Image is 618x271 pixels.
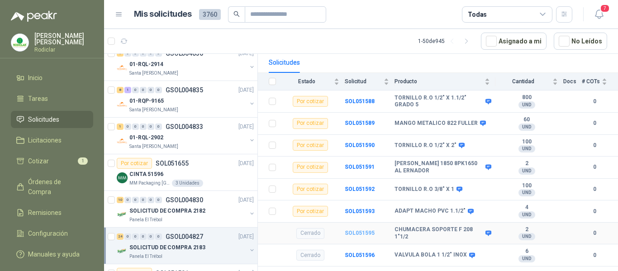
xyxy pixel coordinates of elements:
[129,170,163,179] p: CINTA 51596
[395,226,483,240] b: CHUMACERA SOPORTE F 208 1"1/2
[281,73,345,90] th: Estado
[155,124,162,130] div: 0
[11,11,57,22] img: Logo peakr
[117,87,124,93] div: 8
[104,154,257,191] a: Por cotizarSOL051655[DATE] Company LogoCINTA 51596MM Packaging [GEOGRAPHIC_DATA]3 Unidades
[140,124,147,130] div: 0
[418,34,474,48] div: 1 - 50 de 945
[238,159,254,168] p: [DATE]
[11,111,93,128] a: Solicitudes
[117,233,124,240] div: 24
[345,230,375,236] a: SOL051595
[395,73,495,90] th: Producto
[495,73,563,90] th: Cantidad
[124,233,131,240] div: 0
[11,132,93,149] a: Licitaciones
[345,120,375,126] a: SOL051589
[345,186,375,192] b: SOL051592
[117,172,128,183] img: Company Logo
[132,87,139,93] div: 0
[582,163,607,171] b: 0
[166,233,203,240] p: GSOL004827
[166,87,203,93] p: GSOL004835
[129,207,205,215] p: SOLICITUD DE COMPRA 2182
[129,243,205,252] p: SOLICITUD DE COMPRA 2183
[140,233,147,240] div: 0
[28,73,43,83] span: Inicio
[395,252,467,259] b: VALVULA BOLA 1 1/2" INOX
[518,233,535,240] div: UND
[395,186,454,193] b: TORNILLO R.O 3/8" X 1
[582,229,607,238] b: 0
[345,78,382,85] span: Solicitud
[518,145,535,152] div: UND
[582,78,600,85] span: # COTs
[129,253,162,260] p: Panela El Trébol
[156,160,189,166] p: SOL051655
[518,101,535,109] div: UND
[132,233,139,240] div: 0
[238,233,254,241] p: [DATE]
[78,157,88,165] span: 1
[269,57,300,67] div: Solicitudes
[155,233,162,240] div: 0
[28,177,85,197] span: Órdenes de Compra
[345,252,375,258] b: SOL051596
[495,204,558,211] b: 4
[129,143,178,150] p: Santa [PERSON_NAME]
[117,124,124,130] div: 1
[293,140,328,151] div: Por cotizar
[28,249,80,259] span: Manuales y ayuda
[147,233,154,240] div: 0
[582,185,607,194] b: 0
[140,197,147,203] div: 0
[172,180,203,187] div: 3 Unidades
[129,60,163,69] p: 01-RQL-2914
[238,123,254,131] p: [DATE]
[117,136,128,147] img: Company Logo
[345,73,395,90] th: Solicitud
[395,120,478,127] b: MANGO METALICO 822 FULLER
[28,228,68,238] span: Configuración
[495,226,558,233] b: 2
[495,94,558,101] b: 800
[117,121,256,150] a: 1 0 0 0 0 0 GSOL004833[DATE] Company Logo01-RQL-2902Santa [PERSON_NAME]
[11,34,29,51] img: Company Logo
[563,73,582,90] th: Docs
[495,116,558,124] b: 60
[233,11,240,17] span: search
[199,9,221,20] span: 3760
[582,97,607,106] b: 0
[117,231,256,260] a: 24 0 0 0 0 0 GSOL004827[DATE] Company LogoSOLICITUD DE COMPRA 2183Panela El Trébol
[155,87,162,93] div: 0
[11,225,93,242] a: Configuración
[238,86,254,95] p: [DATE]
[518,211,535,219] div: UND
[345,208,375,214] a: SOL051593
[11,246,93,263] a: Manuales y ayuda
[166,124,203,130] p: GSOL004833
[117,85,256,114] a: 8 1 0 0 0 0 GSOL004835[DATE] Company Logo01-RQP-9165Santa [PERSON_NAME]
[345,142,375,148] a: SOL051590
[345,98,375,105] a: SOL051588
[582,73,618,90] th: # COTs
[11,152,93,170] a: Cotizar1
[600,4,610,13] span: 7
[395,78,483,85] span: Producto
[129,70,178,77] p: Santa [PERSON_NAME]
[34,33,93,45] p: [PERSON_NAME] [PERSON_NAME]
[395,160,483,174] b: [PERSON_NAME] 1850 8PK1650 AL ERNADOR
[117,209,128,220] img: Company Logo
[117,246,128,257] img: Company Logo
[518,124,535,131] div: UND
[166,50,203,57] p: GSOL004836
[129,97,164,105] p: 01-RQP-9165
[34,47,93,52] p: Rodiclar
[117,99,128,110] img: Company Logo
[129,216,162,223] p: Panela El Trébol
[11,69,93,86] a: Inicio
